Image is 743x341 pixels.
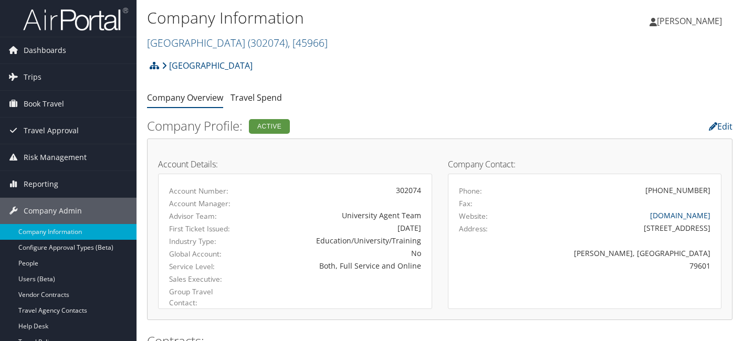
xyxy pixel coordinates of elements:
label: Industry Type: [169,236,243,247]
span: [PERSON_NAME] [657,15,722,27]
span: Reporting [24,171,58,197]
div: University Agent Team [258,210,421,221]
span: Trips [24,64,41,90]
h4: Company Contact: [448,160,722,168]
h2: Company Profile: [147,117,532,135]
label: Advisor Team: [169,211,243,221]
a: [DOMAIN_NAME] [650,210,710,220]
div: [STREET_ADDRESS] [526,222,710,233]
span: Risk Management [24,144,87,170]
label: Sales Executive: [169,274,243,284]
a: [GEOGRAPHIC_DATA] [162,55,253,76]
div: 302074 [258,185,421,196]
h4: Account Details: [158,160,432,168]
label: Account Manager: [169,198,243,209]
div: Education/University/Training [258,235,421,246]
div: No [258,248,421,259]
div: 79601 [526,260,710,271]
label: Group Travel Contact: [169,286,243,308]
div: Both, Full Service and Online [258,260,421,271]
span: Book Travel [24,91,64,117]
div: [DATE] [258,222,421,233]
a: Travel Spend [231,92,282,103]
h1: Company Information [147,7,537,29]
a: Edit [709,121,732,132]
label: Account Number: [169,186,243,196]
label: Website: [459,211,488,221]
span: , [ 45966 ] [288,36,328,50]
div: [PHONE_NUMBER] [645,185,710,196]
label: Service Level: [169,261,243,272]
a: Company Overview [147,92,223,103]
label: First Ticket Issued: [169,223,243,234]
label: Fax: [459,198,473,209]
label: Phone: [459,186,482,196]
span: Company Admin [24,198,82,224]
div: Active [249,119,290,134]
span: Travel Approval [24,118,79,144]
a: [PERSON_NAME] [650,5,732,37]
div: [PERSON_NAME], [GEOGRAPHIC_DATA] [526,248,710,259]
label: Global Account: [169,249,243,259]
img: airportal-logo.png [23,7,128,31]
span: ( 302074 ) [248,36,288,50]
span: Dashboards [24,37,66,63]
label: Address: [459,223,488,234]
a: [GEOGRAPHIC_DATA] [147,36,328,50]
